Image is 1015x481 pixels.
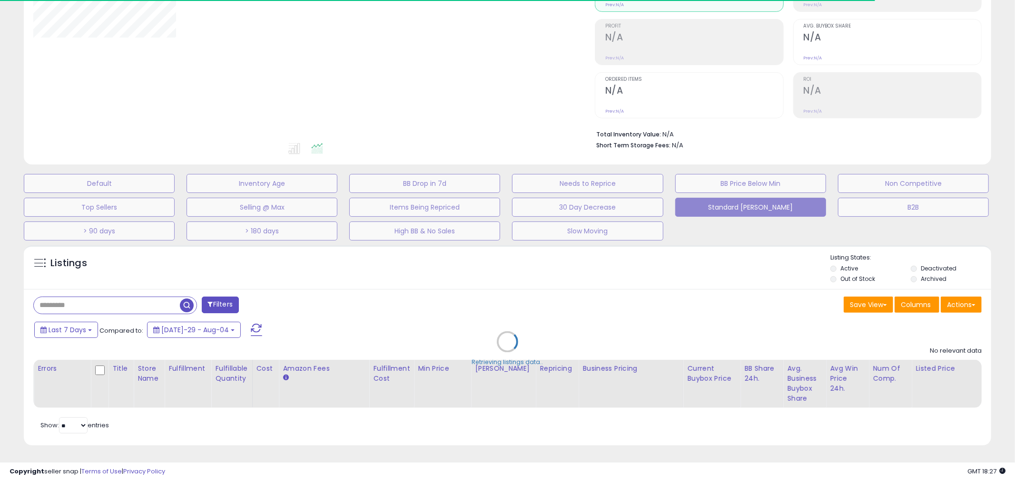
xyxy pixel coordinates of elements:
button: Selling @ Max [187,198,337,217]
a: Terms of Use [81,467,122,476]
button: Slow Moving [512,221,663,240]
span: 2025-08-12 18:27 GMT [967,467,1005,476]
button: Top Sellers [24,198,175,217]
small: Prev: N/A [804,108,822,114]
small: Prev: N/A [804,2,822,8]
b: Short Term Storage Fees: [596,141,670,149]
h2: N/A [804,85,981,98]
button: Standard [PERSON_NAME] [675,198,826,217]
button: Needs to Reprice [512,174,663,193]
span: N/A [672,141,683,150]
button: B2B [838,198,989,217]
h2: N/A [605,32,783,45]
span: Ordered Items [605,77,783,82]
button: Inventory Age [187,174,337,193]
li: N/A [596,128,975,139]
small: Prev: N/A [605,55,624,61]
small: Prev: N/A [605,2,624,8]
h2: N/A [804,32,981,45]
button: > 180 days [187,221,337,240]
button: Default [24,174,175,193]
span: ROI [804,77,981,82]
strong: Copyright [10,467,44,476]
button: BB Drop in 7d [349,174,500,193]
span: Avg. Buybox Share [804,24,981,29]
small: Prev: N/A [804,55,822,61]
div: seller snap | | [10,467,165,476]
button: 30 Day Decrease [512,198,663,217]
a: Privacy Policy [123,467,165,476]
button: Items Being Repriced [349,198,500,217]
b: Total Inventory Value: [596,130,661,138]
span: Profit [605,24,783,29]
button: BB Price Below Min [675,174,826,193]
button: > 90 days [24,221,175,240]
button: Non Competitive [838,174,989,193]
small: Prev: N/A [605,108,624,114]
div: Retrieving listings data.. [472,358,543,367]
h2: N/A [605,85,783,98]
button: High BB & No Sales [349,221,500,240]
